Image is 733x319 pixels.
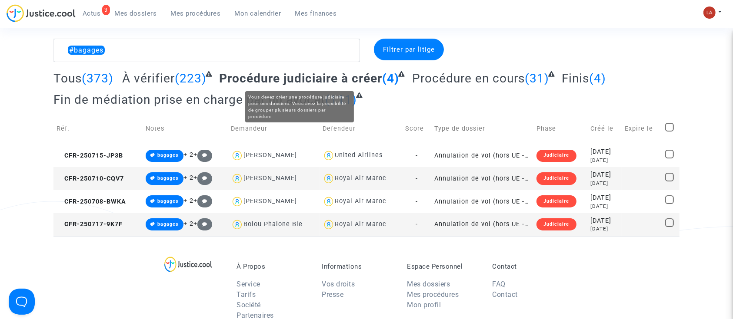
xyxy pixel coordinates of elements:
span: Mes finances [295,10,337,17]
a: Société [237,301,261,309]
span: Filtrer par litige [383,46,435,53]
span: Mes dossiers [115,10,157,17]
img: jc-logo.svg [7,4,76,22]
span: (223) [175,71,207,86]
td: Réf. [53,113,143,144]
div: Judiciaire [536,218,576,230]
div: [DATE] [590,170,619,180]
td: Defendeur [320,113,402,144]
iframe: Help Scout Beacon - Open [9,289,35,315]
span: + [193,220,212,227]
p: Espace Personnel [407,263,479,270]
div: [PERSON_NAME] [243,151,297,159]
div: Royal Air Maroc [335,174,386,182]
p: Informations [322,263,394,270]
div: Bolou Phalone Ble [243,220,303,228]
div: Royal Air Maroc [335,220,386,228]
div: [PERSON_NAME] [243,197,297,205]
span: - [416,152,418,159]
span: bagages [157,221,179,227]
span: Procédure judiciaire à créer [219,71,382,86]
a: Service [237,280,260,288]
span: (4) [382,71,399,86]
span: (31) [525,71,549,86]
span: + [193,197,212,204]
td: Phase [533,113,587,144]
img: icon-user.svg [323,149,335,162]
a: Contact [492,290,518,299]
p: À Propos [237,263,309,270]
a: Mes procédures [164,7,228,20]
a: Mes finances [288,7,344,20]
span: + 2 [183,220,193,227]
a: FAQ [492,280,506,288]
span: (111) [325,92,357,107]
span: Fin de médiation prise en charge par un avocat [53,92,325,107]
span: Procédure en cours [412,71,525,86]
span: - [416,175,418,182]
span: CFR-250715-JP3B [57,152,123,159]
a: Tarifs [237,290,256,299]
a: Presse [322,290,343,299]
td: Type de dossier [431,113,533,144]
a: Mon calendrier [228,7,288,20]
img: logo-lg.svg [164,257,213,272]
img: 3f9b7d9779f7b0ffc2b90d026f0682a9 [703,7,716,19]
span: bagages [157,175,179,181]
div: [DATE] [590,180,619,187]
td: Notes [143,113,228,144]
span: Finis [562,71,589,86]
img: icon-user.svg [231,149,243,162]
td: Créé le [587,113,622,144]
a: Vos droits [322,280,355,288]
td: Annulation de vol (hors UE - Convention de [GEOGRAPHIC_DATA]) [431,144,533,167]
img: icon-user.svg [323,218,335,231]
div: [PERSON_NAME] [243,174,297,182]
div: [DATE] [590,216,619,226]
span: Mes procédures [171,10,221,17]
span: + [193,174,212,181]
a: Mes dossiers [108,7,164,20]
span: CFR-250708-BWKA [57,198,126,205]
span: - [416,198,418,205]
span: À vérifier [122,71,175,86]
td: Score [402,113,431,144]
a: Mes procédures [407,290,459,299]
div: Judiciaire [536,172,576,184]
img: icon-user.svg [231,218,243,231]
div: [DATE] [590,225,619,233]
div: Judiciaire [536,195,576,207]
span: + 2 [183,174,193,181]
div: [DATE] [590,193,619,203]
span: + 2 [183,151,193,158]
img: icon-user.svg [231,195,243,208]
span: Tous [53,71,82,86]
a: 3Actus [76,7,108,20]
img: icon-user.svg [231,172,243,185]
div: Judiciaire [536,150,576,162]
span: - [416,220,418,228]
td: Annulation de vol (hors UE - Convention de [GEOGRAPHIC_DATA]) [431,167,533,190]
span: bagages [157,198,179,204]
img: icon-user.svg [323,172,335,185]
a: Mes dossiers [407,280,450,288]
span: CFR-250717-9K7F [57,220,123,228]
div: Royal Air Maroc [335,197,386,205]
td: Annulation de vol (hors UE - Convention de [GEOGRAPHIC_DATA]) [431,190,533,213]
div: [DATE] [590,147,619,157]
img: icon-user.svg [323,195,335,208]
div: 3 [102,5,110,15]
a: Mon profil [407,301,441,309]
span: + 2 [183,197,193,204]
div: United Airlines [335,151,383,159]
span: Actus [83,10,101,17]
span: (4) [589,71,606,86]
span: + [193,151,212,158]
div: [DATE] [590,157,619,164]
span: (373) [82,71,113,86]
span: CFR-250710-CQV7 [57,175,124,182]
td: Demandeur [228,113,319,144]
p: Contact [492,263,564,270]
span: Mon calendrier [235,10,281,17]
span: bagages [157,152,179,158]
